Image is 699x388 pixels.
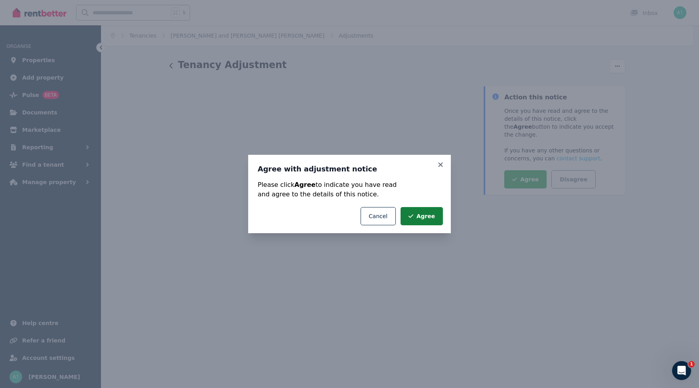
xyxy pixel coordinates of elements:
span: 1 [688,361,695,367]
p: Please click to indicate you have read and agree to the details of this notice. [258,180,441,199]
h3: Agree with adjustment notice [258,164,441,174]
strong: Agree [294,181,315,188]
button: Cancel [361,207,396,225]
button: Agree [401,207,443,225]
iframe: Intercom live chat [672,361,691,380]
